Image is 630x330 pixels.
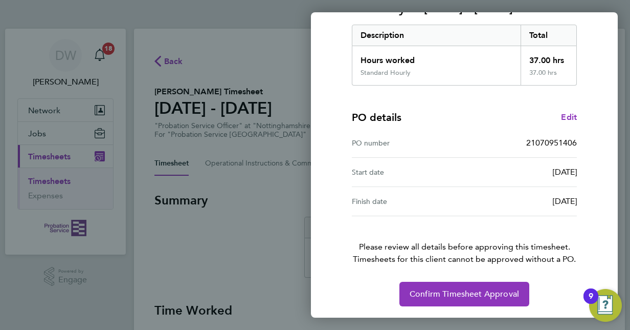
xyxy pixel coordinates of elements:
[352,46,521,69] div: Hours worked
[589,289,622,322] button: Open Resource Center, 9 new notifications
[352,137,464,149] div: PO number
[589,296,593,310] div: 9
[561,112,577,122] span: Edit
[340,216,589,265] p: Please review all details before approving this timesheet.
[464,195,577,208] div: [DATE]
[521,25,577,46] div: Total
[464,166,577,178] div: [DATE]
[352,195,464,208] div: Finish date
[526,138,577,148] span: 21070951406
[352,166,464,178] div: Start date
[410,289,519,299] span: Confirm Timesheet Approval
[561,111,577,123] a: Edit
[399,282,529,306] button: Confirm Timesheet Approval
[521,69,577,85] div: 37.00 hrs
[352,110,401,125] h4: PO details
[340,253,589,265] span: Timesheets for this client cannot be approved without a PO.
[352,25,521,46] div: Description
[352,25,577,86] div: Summary of 04 - 10 Aug 2025
[361,69,411,77] div: Standard Hourly
[521,46,577,69] div: 37.00 hrs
